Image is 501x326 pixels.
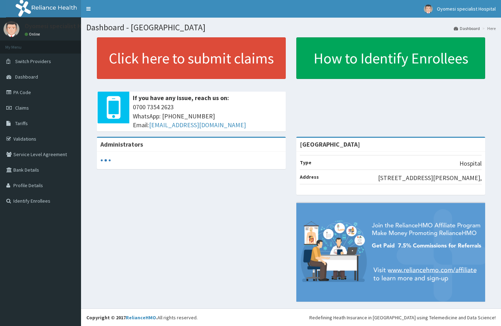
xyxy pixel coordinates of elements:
a: Click here to submit claims [97,37,286,79]
h1: Dashboard - [GEOGRAPHIC_DATA] [86,23,496,32]
strong: Copyright © 2017 . [86,314,157,321]
span: 0700 7354 2623 WhatsApp: [PHONE_NUMBER] Email: [133,103,282,130]
a: How to Identify Enrollees [296,37,485,79]
p: Oyomesi specialist Hospital [25,23,101,29]
li: Here [481,25,496,31]
b: Administrators [100,140,143,148]
img: User Image [424,5,433,13]
span: Tariffs [15,120,28,127]
b: If you have any issue, reach us on: [133,94,229,102]
svg: audio-loading [100,155,111,166]
img: User Image [4,21,19,37]
span: Claims [15,105,29,111]
a: Dashboard [454,25,480,31]
span: Dashboard [15,74,38,80]
p: [STREET_ADDRESS][PERSON_NAME], [378,173,482,183]
img: provider-team-banner.png [296,203,485,302]
span: Switch Providers [15,58,51,64]
div: Redefining Heath Insurance in [GEOGRAPHIC_DATA] using Telemedicine and Data Science! [309,314,496,321]
strong: [GEOGRAPHIC_DATA] [300,140,360,148]
a: Online [25,32,42,37]
p: Hospital [459,159,482,168]
b: Address [300,174,319,180]
b: Type [300,159,311,166]
a: [EMAIL_ADDRESS][DOMAIN_NAME] [149,121,246,129]
span: Oyomesi specialist Hospital [437,6,496,12]
a: RelianceHMO [126,314,156,321]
